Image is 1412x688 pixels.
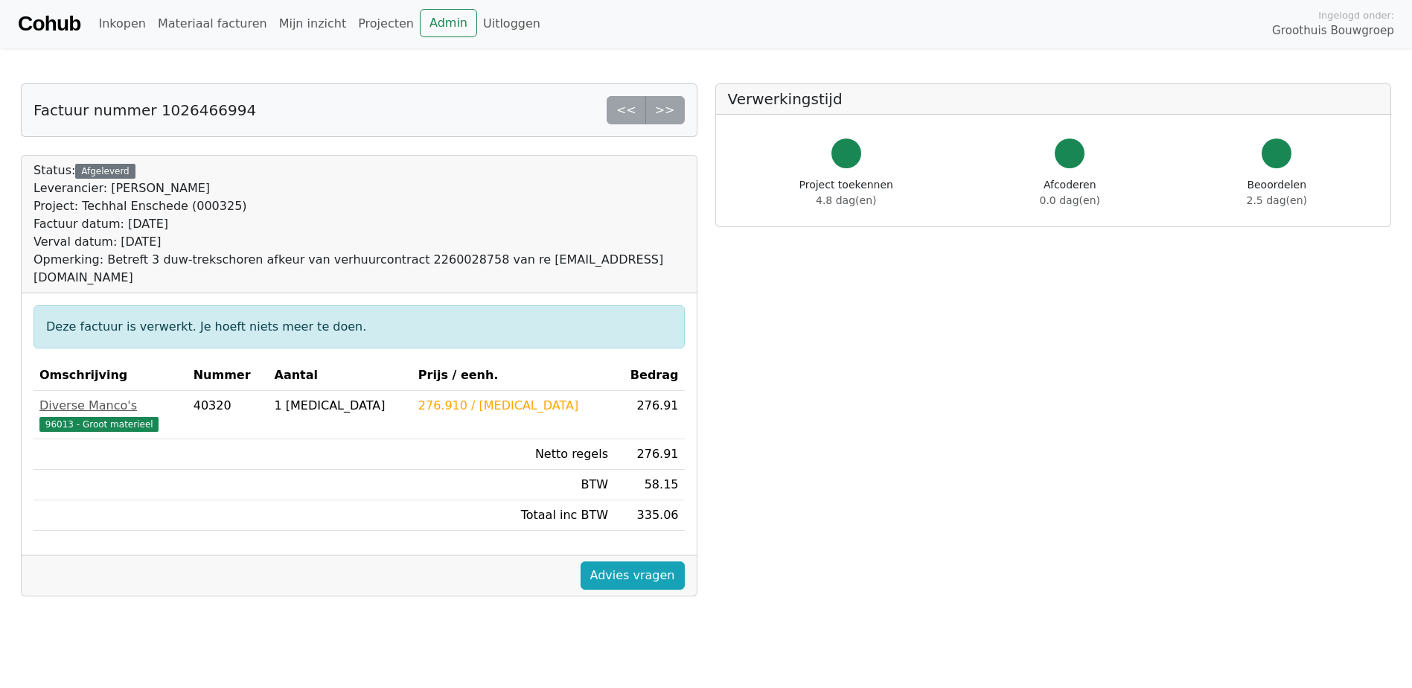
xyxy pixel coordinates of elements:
[33,360,188,391] th: Omschrijving
[412,439,614,470] td: Netto regels
[33,197,685,215] div: Project: Techhal Enschede (000325)
[33,233,685,251] div: Verval datum: [DATE]
[1247,177,1307,208] div: Beoordelen
[412,360,614,391] th: Prijs / eenh.
[92,9,151,39] a: Inkopen
[412,470,614,500] td: BTW
[352,9,420,39] a: Projecten
[33,101,256,119] h5: Factuur nummer 1026466994
[1247,194,1307,206] span: 2.5 dag(en)
[1272,22,1394,39] span: Groothuis Bouwgroep
[614,391,685,439] td: 276.91
[18,6,80,42] a: Cohub
[273,9,353,39] a: Mijn inzicht
[614,439,685,470] td: 276.91
[39,397,182,415] div: Diverse Manco's
[1318,8,1394,22] span: Ingelogd onder:
[188,360,269,391] th: Nummer
[581,561,685,590] a: Advies vragen
[728,90,1379,108] h5: Verwerkingstijd
[816,194,876,206] span: 4.8 dag(en)
[412,500,614,531] td: Totaal inc BTW
[418,397,608,415] div: 276.910 / [MEDICAL_DATA]
[188,391,269,439] td: 40320
[75,164,135,179] div: Afgeleverd
[614,500,685,531] td: 335.06
[799,177,893,208] div: Project toekennen
[39,417,159,432] span: 96013 - Groot materieel
[275,397,406,415] div: 1 [MEDICAL_DATA]
[269,360,412,391] th: Aantal
[39,397,182,433] a: Diverse Manco's96013 - Groot materieel
[1040,177,1100,208] div: Afcoderen
[1040,194,1100,206] span: 0.0 dag(en)
[33,305,685,348] div: Deze factuur is verwerkt. Je hoeft niets meer te doen.
[614,360,685,391] th: Bedrag
[33,215,685,233] div: Factuur datum: [DATE]
[477,9,546,39] a: Uitloggen
[614,470,685,500] td: 58.15
[33,251,685,287] div: Opmerking: Betreft 3 duw-trekschoren afkeur van verhuurcontract 2260028758 van re [EMAIL_ADDRESS]...
[420,9,477,37] a: Admin
[33,179,685,197] div: Leverancier: [PERSON_NAME]
[33,162,685,287] div: Status:
[152,9,273,39] a: Materiaal facturen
